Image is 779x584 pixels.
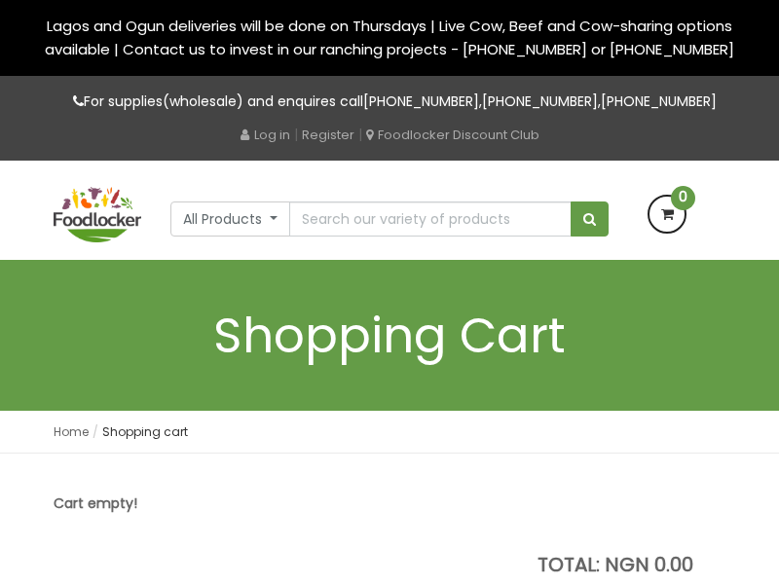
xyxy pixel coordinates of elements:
a: [PHONE_NUMBER] [601,91,717,111]
a: [PHONE_NUMBER] [363,91,479,111]
button: All Products [170,201,290,237]
a: [PHONE_NUMBER] [482,91,598,111]
p: TOTAL: NGN 0.00 [505,554,725,576]
a: Register [302,126,354,144]
strong: Cart empty! [54,493,137,513]
span: Lagos and Ogun deliveries will be done on Thursdays | Live Cow, Beef and Cow-sharing options avai... [45,16,734,59]
h1: Shopping Cart [54,309,725,362]
img: FoodLocker [54,187,141,242]
a: Foodlocker Discount Club [366,126,539,144]
input: Search our variety of products [289,201,572,237]
a: Log in [241,126,290,144]
span: 0 [671,186,695,210]
span: | [358,125,362,144]
a: Home [54,423,89,440]
span: | [294,125,298,144]
p: For supplies(wholesale) and enquires call , , [54,91,725,113]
